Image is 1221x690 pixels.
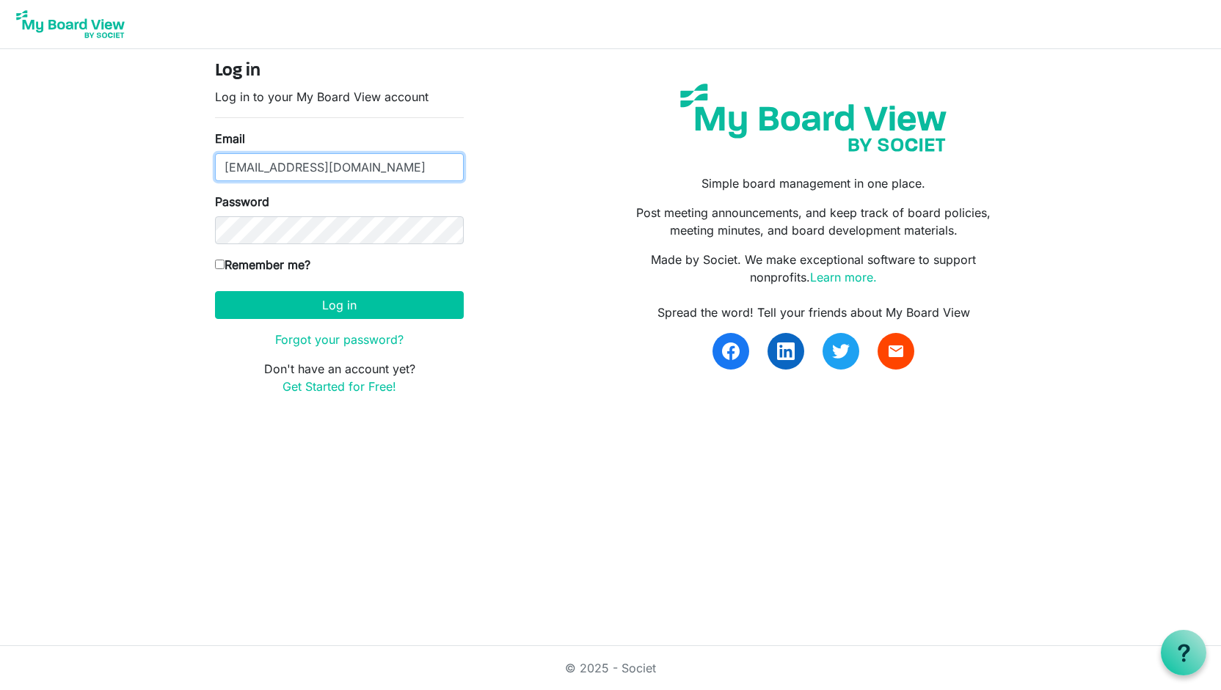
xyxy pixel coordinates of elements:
h4: Log in [215,61,464,82]
button: Log in [215,291,464,319]
p: Post meeting announcements, and keep track of board policies, meeting minutes, and board developm... [622,204,1006,239]
img: My Board View Logo [12,6,129,43]
p: Simple board management in one place. [622,175,1006,192]
a: Learn more. [810,270,877,285]
a: Get Started for Free! [283,379,396,394]
label: Remember me? [215,256,310,274]
a: © 2025 - Societ [565,661,656,675]
p: Made by Societ. We make exceptional software to support nonprofits. [622,251,1006,286]
img: linkedin.svg [777,342,795,360]
img: facebook.svg [722,342,740,360]
a: email [878,333,914,370]
input: Remember me? [215,260,225,269]
p: Log in to your My Board View account [215,88,464,106]
span: email [887,342,905,360]
div: Spread the word! Tell your friends about My Board View [622,304,1006,321]
label: Password [215,193,269,210]
label: Email [215,130,245,147]
img: my-board-view-societ.svg [669,73,958,163]
p: Don't have an account yet? [215,360,464,395]
img: twitter.svg [832,342,850,360]
a: Forgot your password? [275,332,404,347]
